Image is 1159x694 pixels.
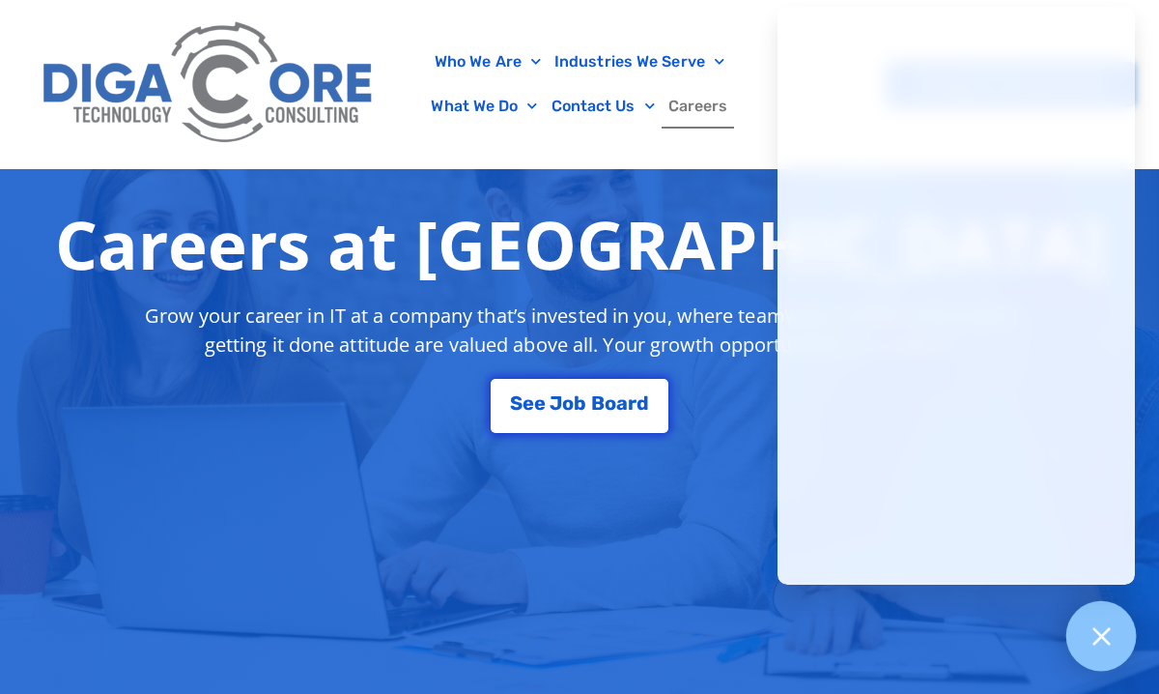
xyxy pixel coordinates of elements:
span: J [550,393,562,413]
iframe: Chatgenie Messenger [777,7,1135,585]
a: See Job Board [491,379,668,433]
span: e [523,393,534,413]
span: r [628,393,636,413]
a: Careers [662,84,735,129]
span: a [616,393,628,413]
span: o [605,393,616,413]
a: Contact Us [545,84,662,129]
span: d [636,393,649,413]
img: Digacore Logo [34,10,384,159]
p: Grow your career in IT at a company that’s invested in you, where teamwork, collaboration and a g... [124,302,1035,360]
a: Industries We Serve [548,40,731,84]
span: b [574,393,586,413]
nav: Menu [394,40,764,129]
span: B [591,393,605,413]
span: o [562,393,574,413]
a: Who We Are [428,40,548,84]
a: What We Do [424,84,544,129]
h1: Careers at [GEOGRAPHIC_DATA] [55,205,1105,282]
span: e [534,393,546,413]
span: S [510,393,523,413]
